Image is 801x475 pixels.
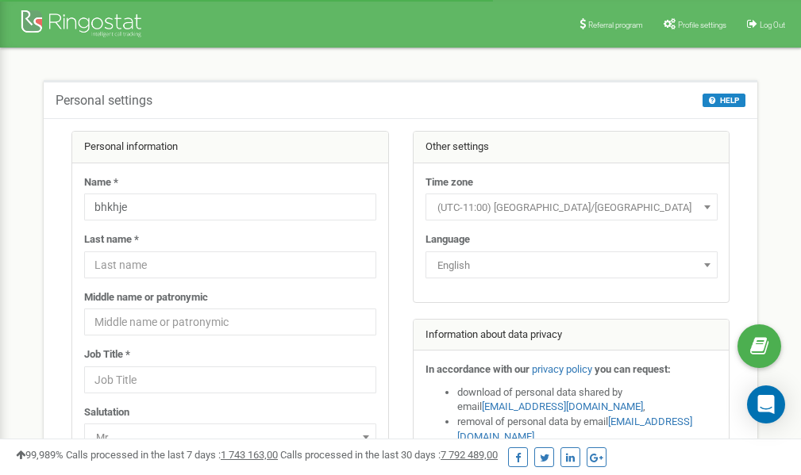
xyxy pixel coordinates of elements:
div: Personal information [72,132,388,163]
span: (UTC-11:00) Pacific/Midway [426,193,718,220]
input: Name [84,193,376,220]
button: HELP [703,94,745,107]
input: Last name [84,251,376,278]
label: Salutation [84,405,129,420]
strong: In accordance with our [426,363,530,375]
label: Job Title * [84,347,130,362]
span: Mr. [84,423,376,450]
div: Open Intercom Messenger [747,385,785,423]
h5: Personal settings [56,94,152,108]
input: Job Title [84,366,376,393]
span: Profile settings [678,21,726,29]
a: privacy policy [532,363,592,375]
u: 7 792 489,00 [441,449,498,461]
label: Last name * [84,232,139,247]
label: Time zone [426,175,473,190]
label: Middle name or patronymic [84,290,208,305]
span: Mr. [90,427,371,449]
li: download of personal data shared by email , [457,385,718,415]
label: Language [426,232,470,247]
div: Other settings [414,132,730,163]
span: Calls processed in the last 30 days : [280,449,498,461]
u: 1 743 163,00 [221,449,278,461]
span: Referral program [588,21,643,29]
span: English [431,255,712,277]
span: Calls processed in the last 7 days : [66,449,278,461]
div: Information about data privacy [414,320,730,351]
span: English [426,251,718,278]
span: Log Out [760,21,785,29]
span: 99,989% [16,449,64,461]
input: Middle name or patronymic [84,308,376,335]
label: Name * [84,175,118,190]
strong: you can request: [595,363,671,375]
li: removal of personal data by email , [457,415,718,444]
span: (UTC-11:00) Pacific/Midway [431,197,712,219]
a: [EMAIL_ADDRESS][DOMAIN_NAME] [482,400,643,412]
